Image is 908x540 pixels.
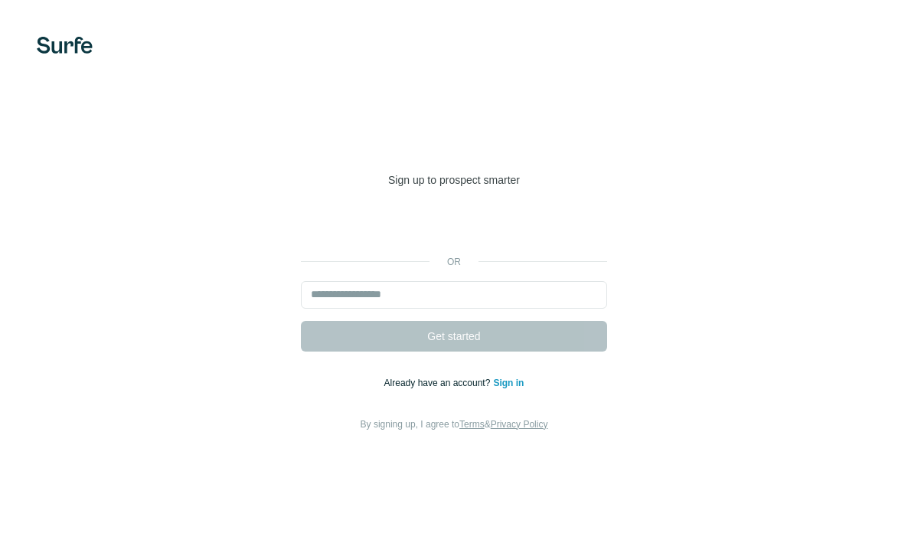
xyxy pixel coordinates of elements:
[301,172,607,188] p: Sign up to prospect smarter
[459,419,485,430] a: Terms
[493,378,524,388] a: Sign in
[430,255,478,269] p: or
[491,419,548,430] a: Privacy Policy
[384,378,494,388] span: Already have an account?
[361,419,548,430] span: By signing up, I agree to &
[37,37,93,54] img: Surfe's logo
[301,108,607,169] h1: Welcome to [GEOGRAPHIC_DATA]
[293,211,615,244] iframe: Sign in with Google Button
